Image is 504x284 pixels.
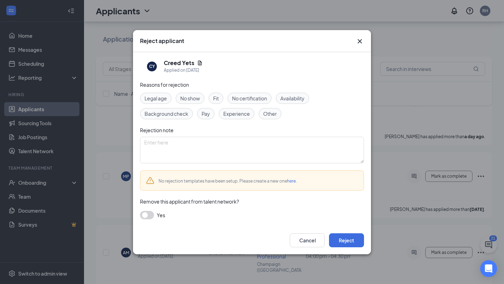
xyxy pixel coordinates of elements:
[356,37,364,45] button: Close
[140,37,184,45] h3: Reject applicant
[149,63,155,69] div: CY
[157,211,165,219] span: Yes
[140,81,189,88] span: Reasons for rejection
[164,59,194,67] h5: Creed Yets
[145,110,188,118] span: Background check
[263,110,277,118] span: Other
[146,176,154,185] svg: Warning
[140,198,239,205] span: Remove this applicant from talent network?
[164,67,203,74] div: Applied on [DATE]
[197,60,203,66] svg: Document
[280,94,304,102] span: Availability
[287,178,296,184] a: here
[159,178,297,184] span: No rejection templates have been setup. Please create a new one .
[202,110,210,118] span: Pay
[480,260,497,277] div: Open Intercom Messenger
[329,233,364,247] button: Reject
[290,233,325,247] button: Cancel
[140,127,174,133] span: Rejection note
[145,94,167,102] span: Legal age
[356,37,364,45] svg: Cross
[232,94,267,102] span: No certification
[223,110,250,118] span: Experience
[213,94,219,102] span: Fit
[180,94,200,102] span: No show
